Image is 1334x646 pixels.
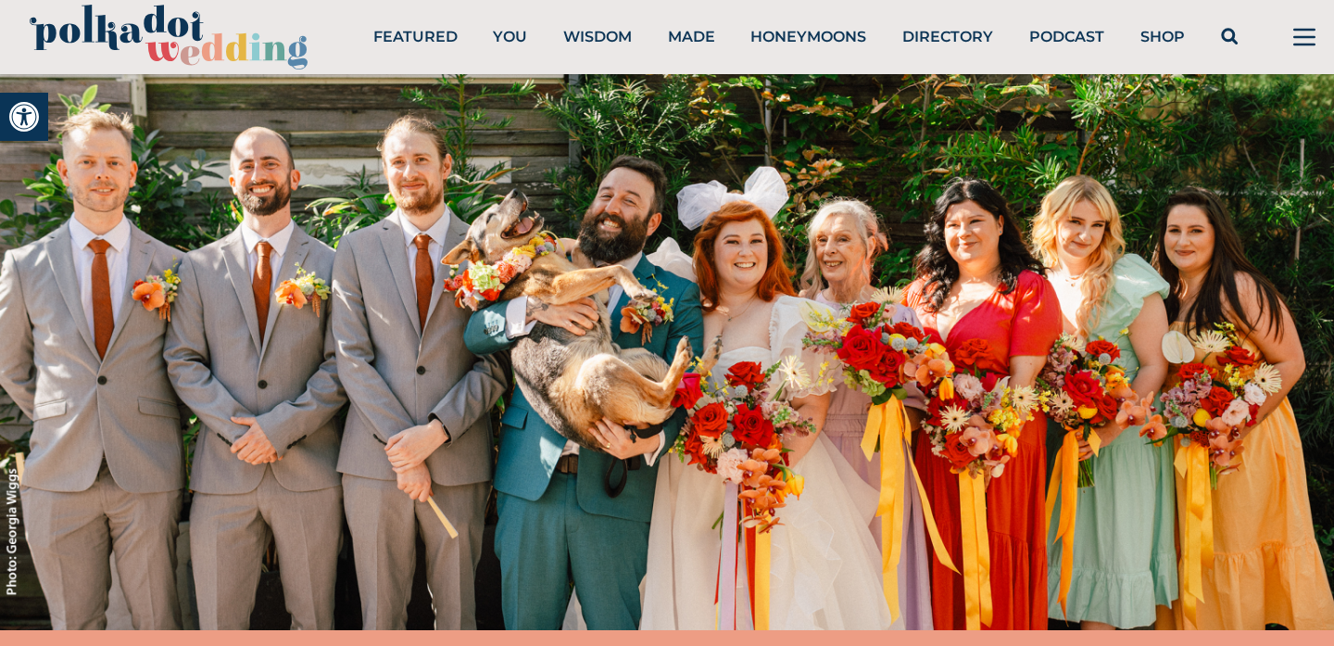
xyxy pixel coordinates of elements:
a: You [493,28,527,45]
a: Honeymoons [750,28,866,45]
img: PolkaDotWedding.svg [30,5,308,70]
a: Made [668,28,715,45]
a: Featured [373,28,458,45]
a: Directory [902,28,993,45]
a: Podcast [1029,28,1104,45]
a: Shop [1140,28,1185,45]
a: Wisdom [563,28,632,45]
